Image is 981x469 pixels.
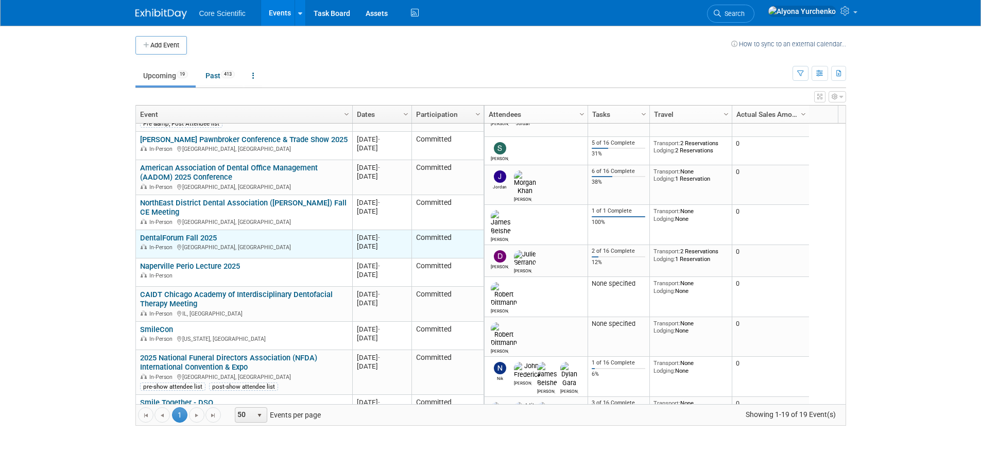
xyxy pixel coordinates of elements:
span: - [378,262,380,270]
span: In-Person [149,272,176,279]
span: In-Person [149,310,176,317]
div: 100% [592,219,645,226]
a: American Association of Dental Office Management (AADOM) 2025 Conference [140,163,318,182]
span: Lodging: [653,215,675,222]
span: Events per page [221,407,331,423]
img: Robert Dittmann [491,282,517,307]
img: Morgan Khan [514,170,536,195]
div: Morgan Khan [514,195,532,202]
span: Transport: [653,207,680,215]
span: Column Settings [578,110,586,118]
span: Search [721,10,745,18]
a: Participation [416,106,477,123]
div: [DATE] [357,325,407,334]
div: [GEOGRAPHIC_DATA], [GEOGRAPHIC_DATA] [140,182,348,191]
span: Transport: [653,168,680,175]
div: None specified [592,280,645,288]
a: Attendees [489,106,581,123]
span: Transport: [653,320,680,327]
button: Add Event [135,36,187,55]
div: 1 of 16 Complete [592,359,645,367]
span: Column Settings [799,110,807,118]
img: In-Person Event [141,272,147,277]
span: Showing 1-19 of 19 Event(s) [736,407,845,422]
span: Lodging: [653,147,675,154]
a: Go to the previous page [154,407,170,423]
img: In-Person Event [141,146,147,151]
div: [DATE] [357,242,407,251]
div: Jordan McCullough [491,183,509,189]
div: James Belshe [537,387,555,394]
span: Transport: [653,399,680,407]
a: Column Settings [798,106,809,121]
div: 5 of 16 Complete [592,140,645,147]
a: How to sync to an external calendar... [731,40,846,48]
a: Smile Together - DSO [140,398,213,407]
span: - [378,325,380,333]
a: Column Settings [638,106,649,121]
div: None None [653,320,728,335]
div: None None [653,280,728,294]
a: SmileCon [140,325,173,334]
span: In-Person [149,374,176,380]
span: In-Person [149,244,176,251]
div: post-show attendee list [209,383,278,391]
div: Robert Dittmann [491,307,509,314]
span: - [378,135,380,143]
td: 0 [732,397,809,442]
img: Dylan Gara [560,362,578,387]
img: In-Person Event [141,310,147,316]
td: Committed [411,160,484,195]
td: 0 [732,165,809,205]
span: 1 [172,407,187,423]
td: 0 [732,245,809,277]
span: Transport: [653,248,680,255]
a: Event [140,106,346,123]
span: In-Person [149,336,176,342]
div: 38% [592,179,645,186]
a: Past413 [198,66,243,85]
img: Alyona Yurchenko [768,6,836,17]
div: [DATE] [357,144,407,152]
span: - [378,354,380,361]
a: Go to the next page [189,407,204,423]
img: In-Person Event [141,219,147,224]
div: [DATE] [357,207,407,216]
div: 2 of 16 Complete [592,248,645,255]
div: [DATE] [357,172,407,181]
span: - [378,290,380,298]
span: 413 [221,71,235,78]
td: 0 [732,205,809,245]
img: In-Person Event [141,184,147,189]
div: [DATE] [357,334,407,342]
div: 2 Reservations 2 Reservations [653,140,728,154]
img: In-Person Event [141,374,147,379]
a: Naperville Perio Lecture 2025 [140,262,240,271]
div: 3 of 16 Complete [592,399,645,407]
span: Column Settings [342,110,351,118]
span: Lodging: [653,255,675,263]
div: 2 Reservations 1 Reservation [653,248,728,263]
span: - [378,234,380,241]
span: Go to the first page [142,411,150,420]
span: Column Settings [474,110,482,118]
div: 31% [592,150,645,158]
span: Lodging: [653,367,675,374]
div: John Frederick [514,379,532,386]
td: Committed [411,230,484,258]
div: [US_STATE], [GEOGRAPHIC_DATA] [140,334,348,343]
div: James Belshe [491,235,509,242]
div: [DATE] [357,353,407,362]
img: Dan Boro [494,250,506,263]
div: [DATE] [357,198,407,207]
a: Column Settings [341,106,352,121]
img: In-Person Event [141,336,147,341]
img: Mike McKenna [514,402,542,419]
span: select [255,411,264,420]
div: [DATE] [357,398,407,407]
td: Committed [411,395,484,423]
img: Robert Dittmann [491,402,517,427]
a: Actual Sales Amount [736,106,802,123]
img: In-Person Event [141,244,147,249]
span: Lodging: [653,327,675,334]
